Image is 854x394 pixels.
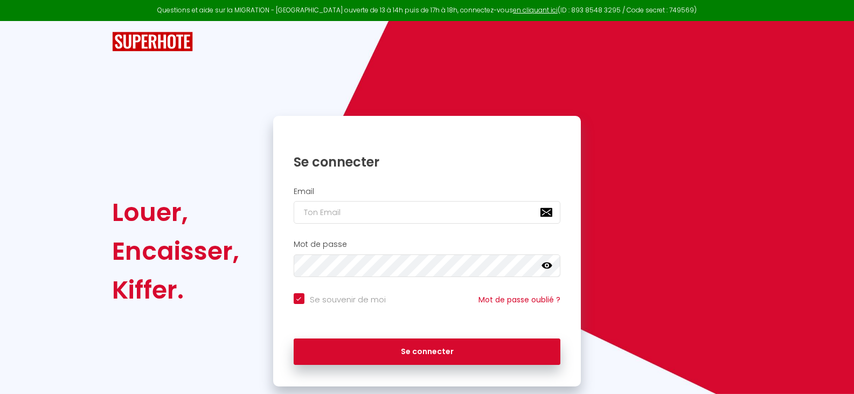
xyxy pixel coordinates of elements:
a: Mot de passe oublié ? [478,294,560,305]
h2: Mot de passe [294,240,561,249]
div: Kiffer. [112,271,239,309]
input: Ton Email [294,201,561,224]
a: en cliquant ici [513,5,558,15]
button: Se connecter [294,338,561,365]
h2: Email [294,187,561,196]
div: Louer, [112,193,239,232]
img: SuperHote logo [112,32,193,52]
div: Encaisser, [112,232,239,271]
h1: Se connecter [294,154,561,170]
